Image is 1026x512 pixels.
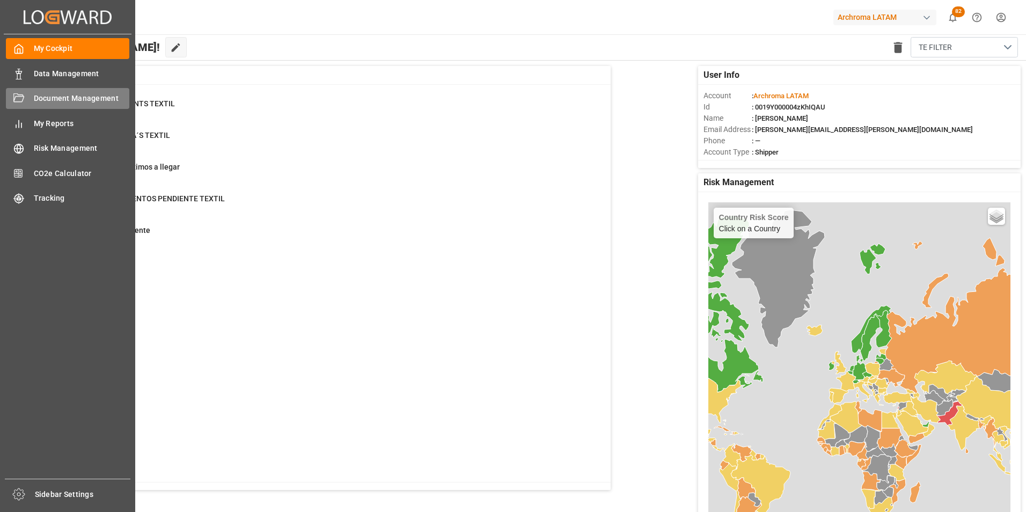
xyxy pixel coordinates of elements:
[988,208,1005,225] a: Layers
[703,135,752,147] span: Phone
[719,213,789,222] h4: Country Risk Score
[34,68,130,79] span: Data Management
[34,143,130,154] span: Risk Management
[6,38,129,59] a: My Cockpit
[6,113,129,134] a: My Reports
[703,113,752,124] span: Name
[752,126,973,134] span: : [PERSON_NAME][EMAIL_ADDRESS][PERSON_NAME][DOMAIN_NAME]
[703,176,774,189] span: Risk Management
[82,194,225,203] span: ENVIO DOCUMENTOS PENDIENTE TEXTIL
[6,163,129,184] a: CO2e Calculator
[55,193,597,216] a: 6ENVIO DOCUMENTOS PENDIENTE TEXTILPurchase Orders
[753,92,809,100] span: Archroma LATAM
[6,88,129,109] a: Document Management
[752,103,825,111] span: : 0019Y000004zKhIQAU
[6,188,129,209] a: Tracking
[34,168,130,179] span: CO2e Calculator
[752,137,760,145] span: : —
[34,118,130,129] span: My Reports
[919,42,952,53] span: TE FILTER
[34,193,130,204] span: Tracking
[965,5,989,30] button: Help Center
[35,489,131,500] span: Sidebar Settings
[703,101,752,113] span: Id
[55,130,597,152] a: 49CAMBIO DE ETA´S TEXTILContainer Schema
[45,37,160,57] span: Hello [PERSON_NAME]!
[6,138,129,159] a: Risk Management
[752,92,809,100] span: :
[911,37,1018,57] button: open menu
[752,114,808,122] span: : [PERSON_NAME]
[55,162,597,184] a: 61En transito proximos a llegarContainer Schema
[55,98,597,121] a: 106TRANSSHIPMENTS TEXTILContainer Schema
[34,93,130,104] span: Document Management
[703,124,752,135] span: Email Address
[6,63,129,84] a: Data Management
[34,43,130,54] span: My Cockpit
[703,147,752,158] span: Account Type
[703,90,752,101] span: Account
[703,69,739,82] span: User Info
[833,10,936,25] div: Archroma LATAM
[833,7,941,27] button: Archroma LATAM
[941,5,965,30] button: show 82 new notifications
[952,6,965,17] span: 82
[55,225,597,247] a: 475Textil PO PendientePurchase Orders
[719,213,789,233] div: Click on a Country
[752,148,779,156] span: : Shipper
